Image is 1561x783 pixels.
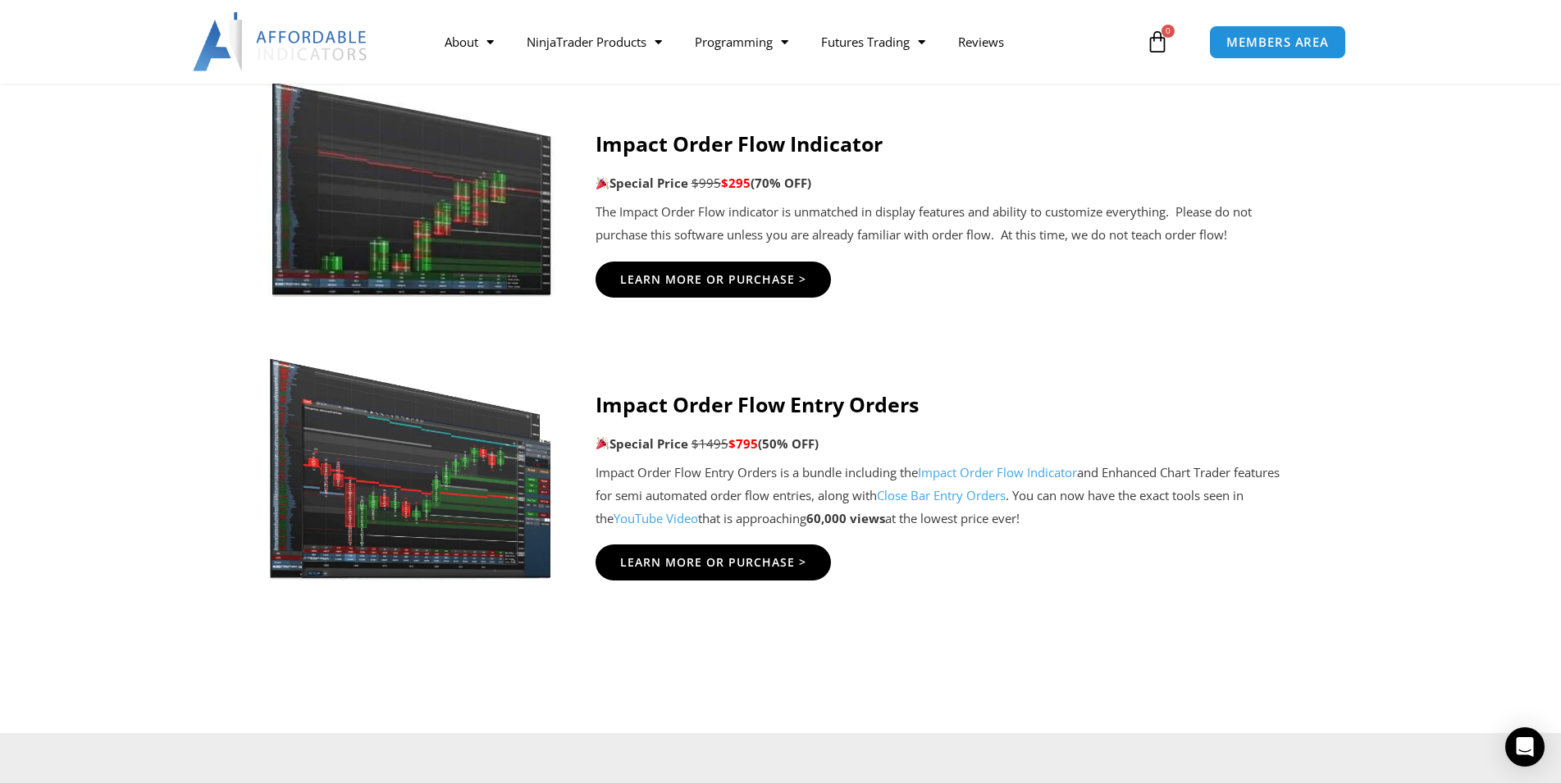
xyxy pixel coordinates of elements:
p: The Impact Order Flow indicator is unmatched in display features and ability to customize everyth... [596,201,1294,247]
img: 🎉 [596,437,609,449]
span: Learn More Or Purchase > [620,274,806,285]
a: YouTube Video [614,510,698,526]
b: (50% OFF) [758,435,819,452]
span: 0 [1162,25,1175,38]
a: About [428,23,510,61]
p: Impact Order Flow Entry Orders is a bundle including the and Enhanced Chart Trader features for s... [596,462,1294,530]
span: Learn More Or Purchase > [620,557,806,568]
div: Open Intercom Messenger [1505,727,1545,767]
img: Screenshot_1 | Affordable Indicators – NinjaTrader [268,338,555,584]
a: Impact Order Flow Indicator [918,464,1077,480]
img: 🎉 [596,177,609,189]
strong: Special Price [596,435,688,452]
a: NinjaTrader Products [510,23,678,61]
span: $795 [728,435,758,452]
span: MEMBERS AREA [1226,36,1329,48]
strong: Impact Order Flow Entry Orders [596,390,919,418]
a: Close Bar Entry Orders [877,487,1006,503]
a: Futures Trading [805,23,942,61]
strong: Special Price [596,175,688,191]
strong: Impact Order Flow Indicator [596,130,883,157]
a: Reviews [942,23,1020,61]
img: TTPOrderFlow | Affordable Indicators – NinjaTrader [268,82,555,296]
b: (70% OFF) [751,175,811,191]
a: Learn More Or Purchase > [596,544,831,580]
span: $995 [691,175,721,191]
nav: Menu [428,23,1142,61]
span: $295 [721,175,751,191]
a: Programming [678,23,805,61]
a: Learn More Or Purchase > [596,262,831,298]
a: 0 [1121,18,1194,66]
a: MEMBERS AREA [1209,25,1346,59]
span: $1495 [691,435,728,452]
strong: 60,000 views [806,510,885,526]
img: LogoAI | Affordable Indicators – NinjaTrader [193,12,369,71]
